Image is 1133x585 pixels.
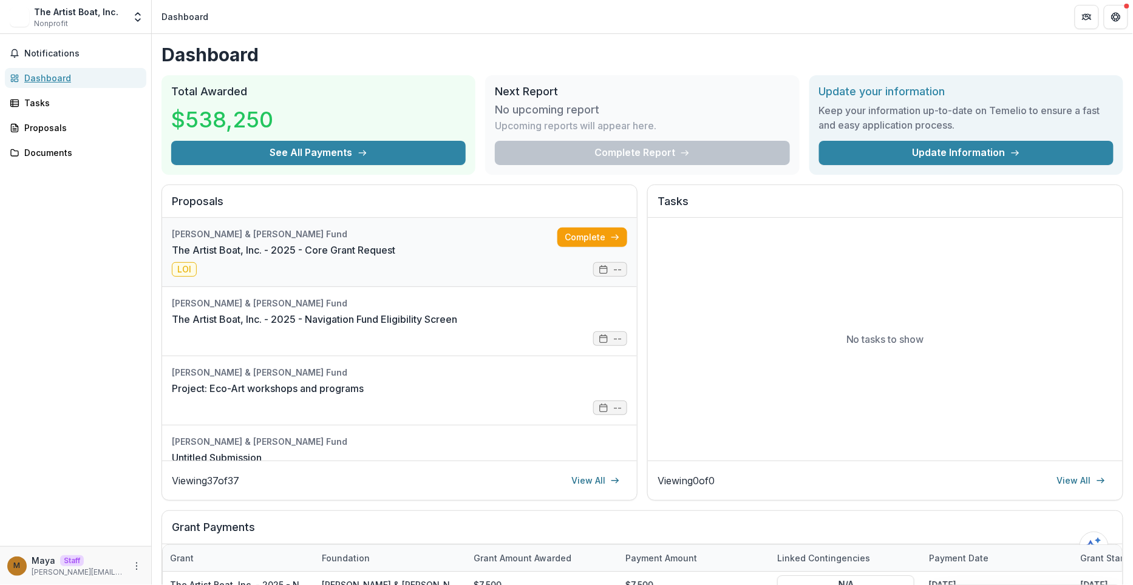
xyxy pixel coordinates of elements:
[466,545,618,571] div: Grant amount awarded
[5,93,146,113] a: Tasks
[819,141,1114,165] a: Update Information
[129,5,146,29] button: Open entity switcher
[922,552,996,564] div: Payment date
[770,545,922,571] div: Linked Contingencies
[172,195,627,218] h2: Proposals
[163,545,315,571] div: Grant
[557,228,627,247] a: Complete
[157,8,213,25] nav: breadcrumb
[1104,5,1128,29] button: Get Help
[24,49,141,59] span: Notifications
[34,18,68,29] span: Nonprofit
[618,545,770,571] div: Payment Amount
[162,44,1123,66] h1: Dashboard
[1075,5,1099,29] button: Partners
[32,567,124,578] p: [PERSON_NAME][EMAIL_ADDRESS][DOMAIN_NAME]
[564,471,627,490] a: View All
[658,195,1113,218] h2: Tasks
[1050,471,1113,490] a: View All
[24,72,137,84] div: Dashboard
[495,118,656,133] p: Upcoming reports will appear here.
[922,545,1073,571] div: Payment date
[658,473,715,488] p: Viewing 0 of 0
[171,85,466,98] h2: Total Awarded
[163,552,201,564] div: Grant
[5,118,146,138] a: Proposals
[172,473,239,488] p: Viewing 37 of 37
[1080,532,1109,561] button: Open AI Assistant
[172,450,262,465] a: Untitled Submission
[172,243,395,257] a: The Artist Boat, Inc. - 2025 - Core Grant Request
[24,146,137,159] div: Documents
[846,332,924,347] p: No tasks to show
[172,521,1113,544] h2: Grant Payments
[10,7,29,27] img: The Artist Boat, Inc.
[495,85,789,98] h2: Next Report
[24,96,137,109] div: Tasks
[315,552,377,564] div: Foundation
[5,68,146,88] a: Dashboard
[819,103,1114,132] h3: Keep your information up-to-date on Temelio to ensure a fast and easy application process.
[618,552,704,564] div: Payment Amount
[129,559,144,573] button: More
[5,44,146,63] button: Notifications
[172,381,364,396] a: Project: Eco-Art workshops and programs
[172,312,457,326] a: The Artist Boat, Inc. - 2025 - Navigation Fund Eligibility Screen
[315,545,466,571] div: Foundation
[171,103,273,136] h3: $538,250
[819,85,1114,98] h2: Update your information
[14,562,21,570] div: Maya
[34,5,118,18] div: The Artist Boat, Inc.
[770,552,877,564] div: Linked Contingencies
[466,552,579,564] div: Grant amount awarded
[5,143,146,163] a: Documents
[60,555,84,566] p: Staff
[495,103,599,117] h3: No upcoming report
[162,10,208,23] div: Dashboard
[24,121,137,134] div: Proposals
[32,554,55,567] p: Maya
[171,141,466,165] button: See All Payments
